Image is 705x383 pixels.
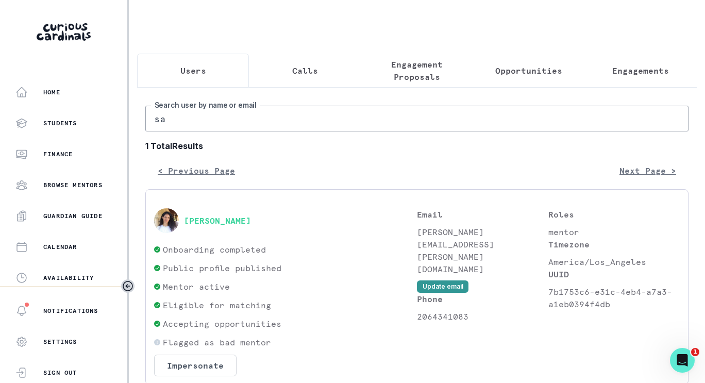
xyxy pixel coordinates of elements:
p: Roles [548,208,680,221]
p: Users [180,64,206,77]
p: Email [417,208,548,221]
button: Toggle sidebar [121,279,135,293]
p: Calls [292,64,318,77]
button: Impersonate [154,355,237,376]
p: Engagements [612,64,669,77]
p: Phone [417,293,548,305]
p: Settings [43,338,77,346]
p: Home [43,88,60,96]
b: 1 Total Results [145,140,689,152]
span: 1 [691,348,699,356]
button: < Previous Page [145,160,247,181]
p: 2064341083 [417,310,548,323]
p: UUID [548,268,680,280]
p: mentor [548,226,680,238]
button: Update email [417,280,468,293]
p: Finance [43,150,73,158]
p: Public profile published [163,262,281,274]
p: Calendar [43,243,77,251]
p: Flagged as bad mentor [163,336,271,348]
p: Browse Mentors [43,181,103,189]
p: America/Los_Angeles [548,256,680,268]
p: Eligible for matching [163,299,271,311]
button: Next Page > [607,160,689,181]
p: Mentor active [163,280,230,293]
p: Sign Out [43,369,77,377]
p: Notifications [43,307,98,315]
p: 7b1753c6-e31c-4eb4-a7a3-a1eb0394f4db [548,286,680,310]
p: Availability [43,274,94,282]
p: Students [43,119,77,127]
button: [PERSON_NAME] [184,215,251,226]
p: Guardian Guide [43,212,103,220]
p: Opportunities [495,64,562,77]
p: Engagement Proposals [370,58,464,83]
p: Onboarding completed [163,243,266,256]
p: Timezone [548,238,680,251]
p: [PERSON_NAME][EMAIL_ADDRESS][PERSON_NAME][DOMAIN_NAME] [417,226,548,275]
iframe: Intercom live chat [670,348,695,373]
p: Accepting opportunities [163,318,281,330]
img: Curious Cardinals Logo [37,23,91,41]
